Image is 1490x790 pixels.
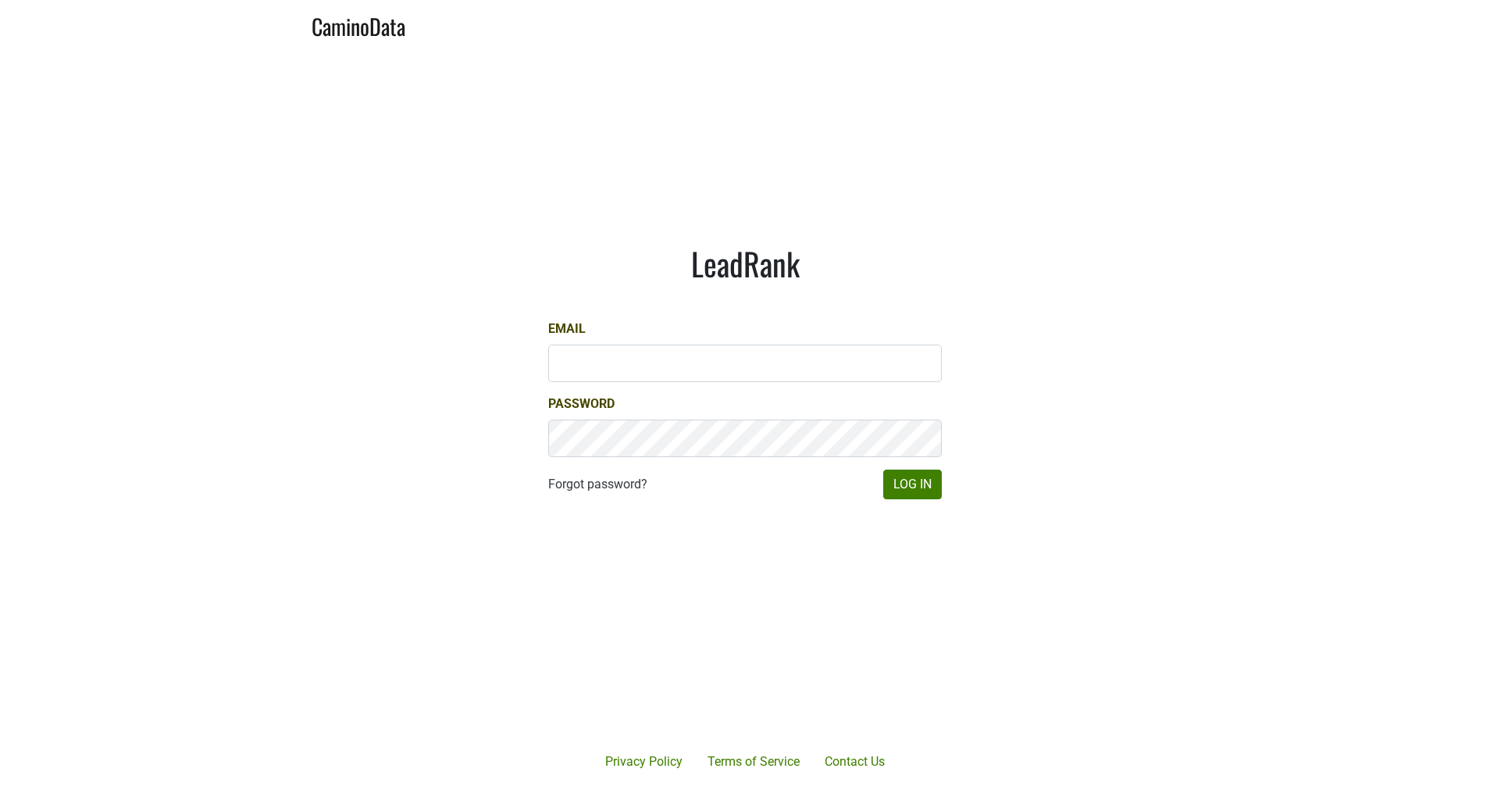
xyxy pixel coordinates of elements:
a: Contact Us [812,746,897,777]
h1: LeadRank [548,245,942,282]
button: Log In [883,470,942,499]
label: Email [548,320,586,338]
a: Forgot password? [548,475,647,494]
label: Password [548,395,615,413]
a: Privacy Policy [593,746,695,777]
a: Terms of Service [695,746,812,777]
a: CaminoData [312,6,405,43]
